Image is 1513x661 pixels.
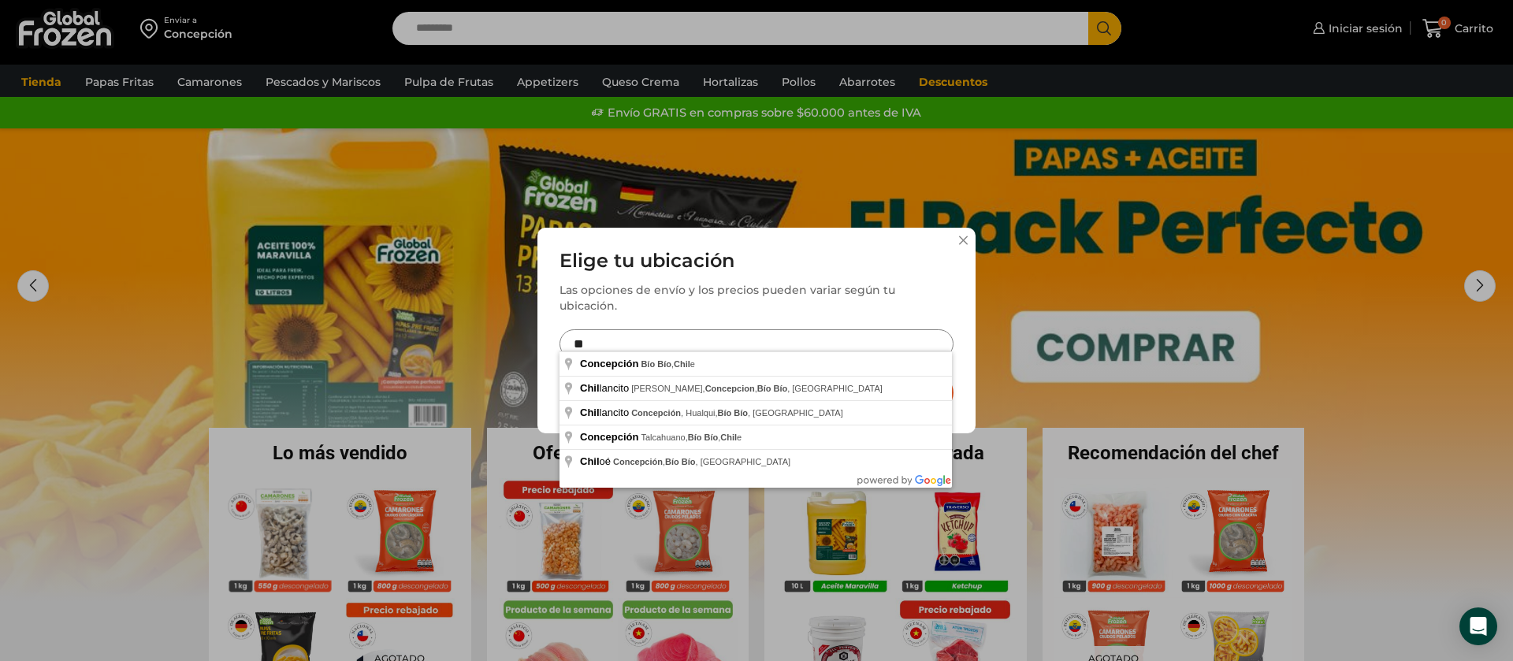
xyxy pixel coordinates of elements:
[641,359,694,369] span: , e
[580,407,631,418] span: lancito
[580,407,600,418] span: Chil
[580,455,600,467] span: Chil
[580,358,638,369] span: Concepción
[688,433,719,442] span: Bío Bío
[559,250,954,273] h3: Elige tu ubicación
[641,433,742,442] span: Talcahuano, , e
[580,431,638,443] span: Concepción
[580,455,613,467] span: oé
[718,408,749,418] span: Bío Bío
[631,384,883,393] span: [PERSON_NAME], , , [GEOGRAPHIC_DATA]
[674,359,690,369] span: Chil
[613,457,790,466] span: , , [GEOGRAPHIC_DATA]
[631,408,681,418] span: Concepción
[757,384,788,393] span: Bío Bío
[559,282,954,314] div: Las opciones de envío y los precios pueden variar según tu ubicación.
[720,433,737,442] span: Chil
[641,359,671,369] span: Bío Bío
[1459,607,1497,645] div: Open Intercom Messenger
[665,457,696,466] span: Bío Bío
[705,384,755,393] span: Concepcion
[613,457,663,466] span: Concepción
[631,408,843,418] span: , Hualqui, , [GEOGRAPHIC_DATA]
[580,382,600,394] span: Chil
[580,382,631,394] span: lancito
